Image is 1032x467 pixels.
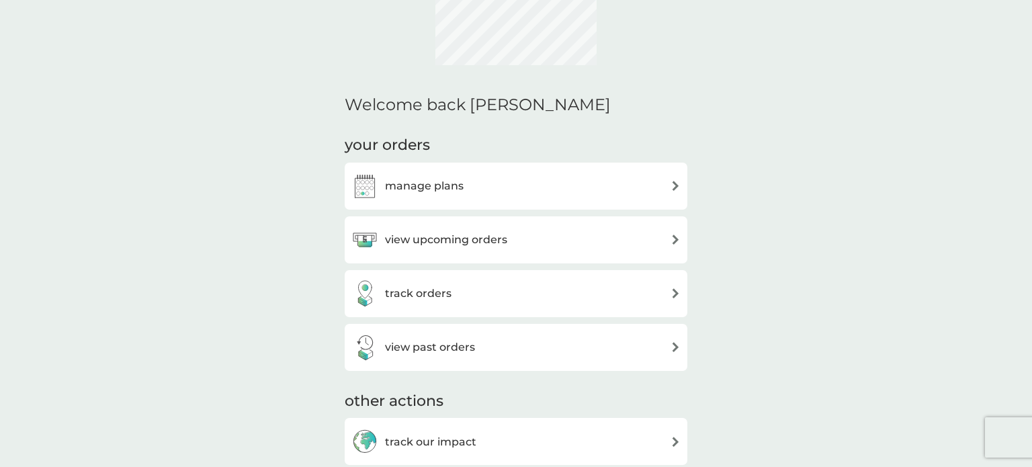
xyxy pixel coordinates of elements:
img: arrow right [671,437,681,447]
h3: your orders [345,135,430,156]
h3: track orders [385,285,451,302]
h3: manage plans [385,177,464,195]
img: arrow right [671,235,681,245]
h3: track our impact [385,433,476,451]
h3: other actions [345,391,443,412]
img: arrow right [671,181,681,191]
img: arrow right [671,342,681,352]
img: arrow right [671,288,681,298]
h3: view past orders [385,339,475,356]
h2: Welcome back [PERSON_NAME] [345,95,611,115]
h3: view upcoming orders [385,231,507,249]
